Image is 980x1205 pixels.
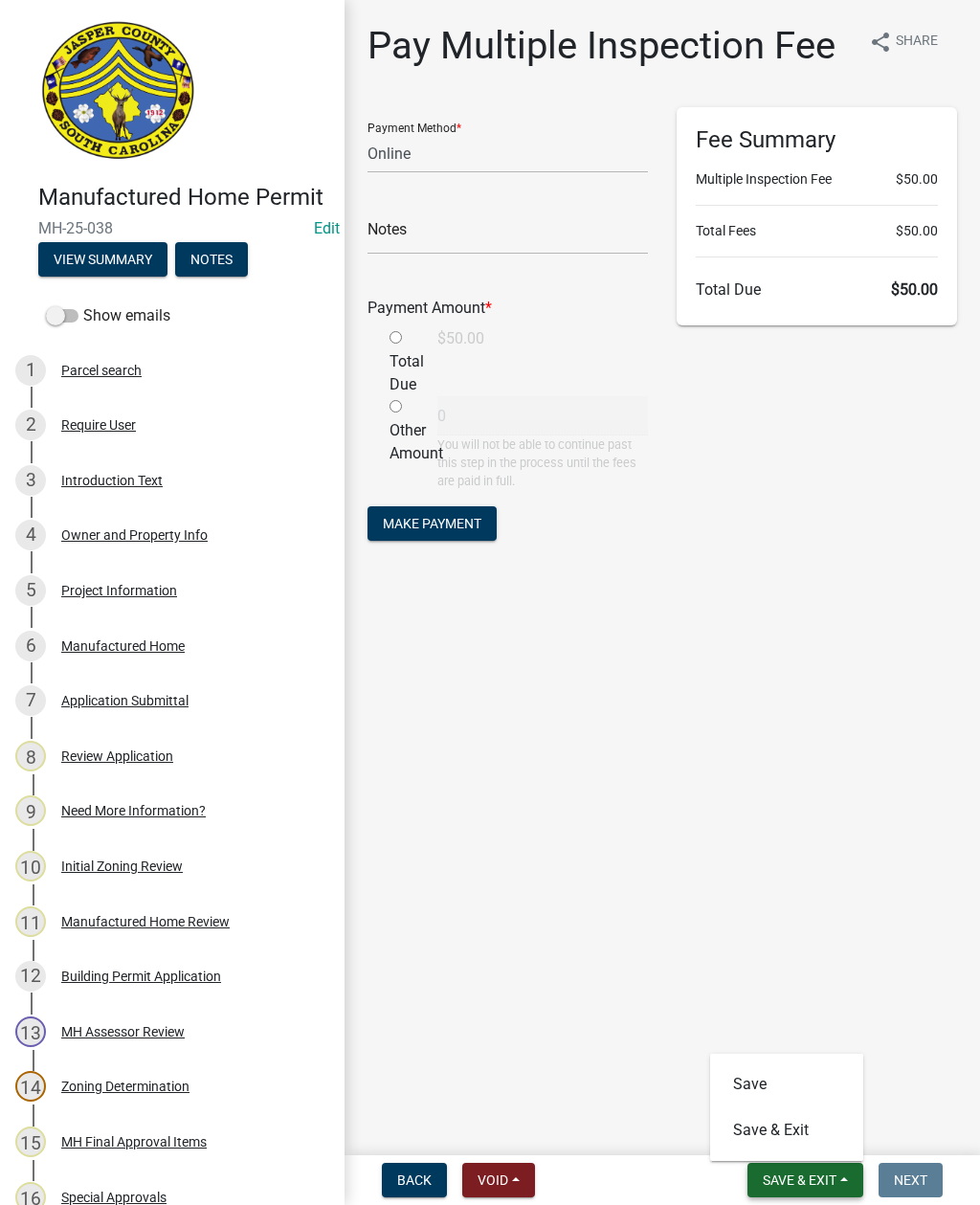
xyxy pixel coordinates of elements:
span: Share [896,31,938,54]
div: Review Application [61,749,173,763]
button: shareShare [854,23,953,60]
h1: Pay Multiple Inspection Fee [367,23,835,69]
div: 15 [15,1127,46,1157]
div: Manufactured Home Review [61,915,230,928]
span: Void [478,1172,508,1188]
button: View Summary [38,242,167,277]
span: MH-25-038 [38,219,306,237]
h4: Manufactured Home Permit [38,184,329,212]
div: 2 [15,410,46,440]
wm-modal-confirm: Notes [175,253,248,268]
label: Show emails [46,304,170,327]
div: Need More Information? [61,804,206,817]
button: Save & Exit [747,1163,863,1197]
div: Initial Zoning Review [61,859,183,873]
wm-modal-confirm: Edit Application Number [314,219,340,237]
span: Next [894,1172,927,1188]
h6: Fee Summary [696,126,938,154]
div: 10 [15,851,46,881]
div: Manufactured Home [61,639,185,653]
span: Back [397,1172,432,1188]
div: MH Assessor Review [61,1025,185,1038]
div: Special Approvals [61,1191,167,1204]
img: Jasper County, South Carolina [38,20,198,164]
div: 13 [15,1016,46,1047]
span: $50.00 [896,221,938,241]
div: Application Submittal [61,694,189,707]
button: Save [710,1061,863,1107]
span: $50.00 [896,169,938,190]
span: $50.00 [891,280,938,299]
div: 6 [15,631,46,661]
div: 12 [15,961,46,992]
div: Introduction Text [61,474,163,487]
i: share [869,31,892,54]
li: Total Fees [696,221,938,241]
div: 7 [15,685,46,716]
div: Require User [61,418,136,432]
div: Zoning Determination [61,1080,189,1093]
div: 8 [15,741,46,771]
h6: Total Due [696,280,938,299]
div: 1 [15,355,46,386]
button: Notes [175,242,248,277]
button: Void [462,1163,535,1197]
button: Back [382,1163,447,1197]
div: Total Due [375,327,423,396]
div: MH Final Approval Items [61,1135,207,1149]
wm-modal-confirm: Summary [38,253,167,268]
div: Project Information [61,584,177,597]
div: 3 [15,465,46,496]
div: 4 [15,520,46,550]
div: Other Amount [375,396,423,491]
div: 14 [15,1071,46,1102]
div: 9 [15,795,46,826]
div: Owner and Property Info [61,528,208,542]
span: Save & Exit [763,1172,836,1188]
a: Edit [314,219,340,237]
span: Make Payment [383,515,481,530]
div: 5 [15,575,46,606]
div: Save & Exit [710,1054,863,1161]
div: 11 [15,906,46,937]
button: Save & Exit [710,1107,863,1153]
button: Next [879,1163,943,1197]
div: Payment Amount [353,297,662,320]
div: Parcel search [61,364,142,377]
button: Make Payment [367,506,497,541]
li: Multiple Inspection Fee [696,169,938,190]
div: Building Permit Application [61,970,221,983]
